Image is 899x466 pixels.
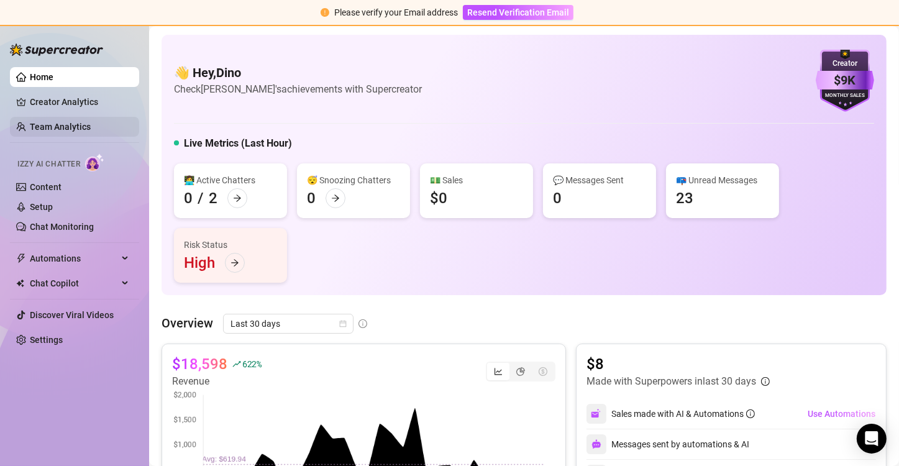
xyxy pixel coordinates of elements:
article: Overview [162,314,213,332]
span: arrow-right [233,194,242,203]
button: Use Automations [807,404,876,424]
span: line-chart [494,367,503,376]
a: Settings [30,335,63,345]
span: info-circle [746,409,755,418]
div: 😴 Snoozing Chatters [307,173,400,187]
a: Discover Viral Videos [30,310,114,320]
article: Made with Superpowers in last 30 days [586,374,756,389]
div: segmented control [486,362,555,381]
span: Izzy AI Chatter [17,158,80,170]
a: Team Analytics [30,122,91,132]
div: $9K [816,71,874,90]
article: Check [PERSON_NAME]'s achievements with Supercreator [174,81,422,97]
span: thunderbolt [16,254,26,263]
span: Last 30 days [230,314,346,333]
a: Home [30,72,53,82]
img: Chat Copilot [16,279,24,288]
div: 💬 Messages Sent [553,173,646,187]
div: 0 [553,188,562,208]
div: 0 [307,188,316,208]
article: $8 [586,354,770,374]
a: Creator Analytics [30,92,129,112]
span: info-circle [761,377,770,386]
img: purple-badge-B9DA21FR.svg [816,50,874,112]
span: Chat Copilot [30,273,118,293]
img: svg%3e [591,439,601,449]
div: Messages sent by automations & AI [586,434,749,454]
span: dollar-circle [539,367,547,376]
span: Use Automations [808,409,875,419]
span: exclamation-circle [321,8,329,17]
span: 622 % [242,358,262,370]
div: Please verify your Email address [334,6,458,19]
a: Content [30,182,62,192]
span: arrow-right [331,194,340,203]
span: pie-chart [516,367,525,376]
div: 📪 Unread Messages [676,173,769,187]
div: 0 [184,188,193,208]
img: AI Chatter [85,153,104,171]
article: $18,598 [172,354,227,374]
div: Creator [816,58,874,70]
div: Sales made with AI & Automations [611,407,755,421]
span: Resend Verification Email [467,7,569,17]
div: 👩‍💻 Active Chatters [184,173,277,187]
span: arrow-right [230,258,239,267]
article: Revenue [172,374,262,389]
img: svg%3e [591,408,602,419]
div: 💵 Sales [430,173,523,187]
div: 2 [209,188,217,208]
a: Chat Monitoring [30,222,94,232]
div: Open Intercom Messenger [857,424,887,454]
div: 23 [676,188,693,208]
div: Risk Status [184,238,277,252]
button: Resend Verification Email [463,5,573,20]
h4: 👋 Hey, Dino [174,64,422,81]
a: Setup [30,202,53,212]
img: logo-BBDzfeDw.svg [10,43,103,56]
span: Automations [30,249,118,268]
span: rise [232,360,241,368]
div: $0 [430,188,447,208]
span: info-circle [358,319,367,328]
h5: Live Metrics (Last Hour) [184,136,292,151]
span: calendar [339,320,347,327]
div: Monthly Sales [816,92,874,100]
